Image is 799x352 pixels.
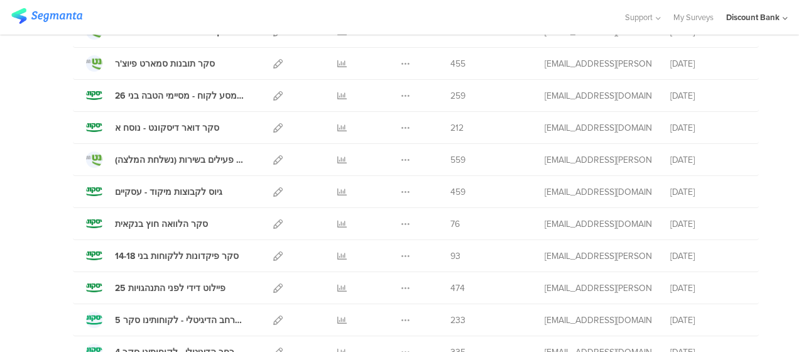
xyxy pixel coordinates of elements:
div: hofit.refael@dbank.co.il [545,153,651,167]
div: יוני 25 סקר רבעוני ייעוץ דיגיטלי ללקוחות פעילים בשירות (נשלחת המלצה) [115,153,246,167]
div: גיוס לקבוצות מיקוד - עסקיים [115,185,222,199]
div: [DATE] [670,89,746,102]
div: סקר מסע לקוח - מסיימי הטבה בני 26 [115,89,246,102]
div: eden.nabet@dbank.co.il [545,314,651,327]
a: המרחב הדיגיטלי - לקוחותינו סקר 5 [86,312,246,328]
div: סקר תובנות סמארט פיוצ'ר [115,57,215,70]
div: [DATE] [670,250,746,263]
span: 259 [450,89,465,102]
a: סקר דואר דיסקונט - נוסח א [86,119,219,136]
a: סקר הלוואה חוץ בנקאית [86,216,208,232]
span: 474 [450,282,465,295]
a: סקר פיקדונות ללקוחות בני 14-18 [86,248,239,264]
div: anat.gilad@dbank.co.il [545,89,651,102]
a: גיוס לקבוצות מיקוד - עסקיים [86,184,222,200]
span: 459 [450,185,465,199]
div: [DATE] [670,185,746,199]
div: המרחב הדיגיטלי - לקוחותינו סקר 5 [115,314,246,327]
div: סקר דואר דיסקונט - נוסח א [115,121,219,135]
span: 93 [450,250,460,263]
span: 76 [450,217,460,231]
div: [DATE] [670,121,746,135]
div: [DATE] [670,314,746,327]
div: [DATE] [670,153,746,167]
div: hofit.refael@dbank.co.il [545,57,651,70]
img: segmanta logo [11,8,82,24]
div: סקר הלוואה חוץ בנקאית [115,217,208,231]
div: [DATE] [670,57,746,70]
span: 559 [450,153,465,167]
div: eden.nabet@dbank.co.il [545,185,651,199]
div: סקר פיקדונות ללקוחות בני 14-18 [115,250,239,263]
a: סקר תובנות סמארט פיוצ'ר [86,55,215,72]
a: יוני 25 סקר רבעוני ייעוץ דיגיטלי ללקוחות פעילים בשירות (נשלחת המלצה) [86,151,246,168]
div: Discount Bank [726,11,780,23]
span: 233 [450,314,465,327]
a: סקר מסע לקוח - מסיימי הטבה בני 26 [86,87,246,104]
div: anat.gilad@dbank.co.il [545,121,651,135]
div: hofit.refael@dbank.co.il [545,250,651,263]
span: 455 [450,57,465,70]
span: 212 [450,121,464,135]
div: hofit.refael@dbank.co.il [545,282,651,295]
div: פיילוט דידי לפני התנהגויות 25 [115,282,226,295]
a: פיילוט דידי לפני התנהגויות 25 [86,280,226,296]
div: anat.gilad@dbank.co.il [545,217,651,231]
div: [DATE] [670,282,746,295]
span: Support [625,11,653,23]
div: [DATE] [670,217,746,231]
